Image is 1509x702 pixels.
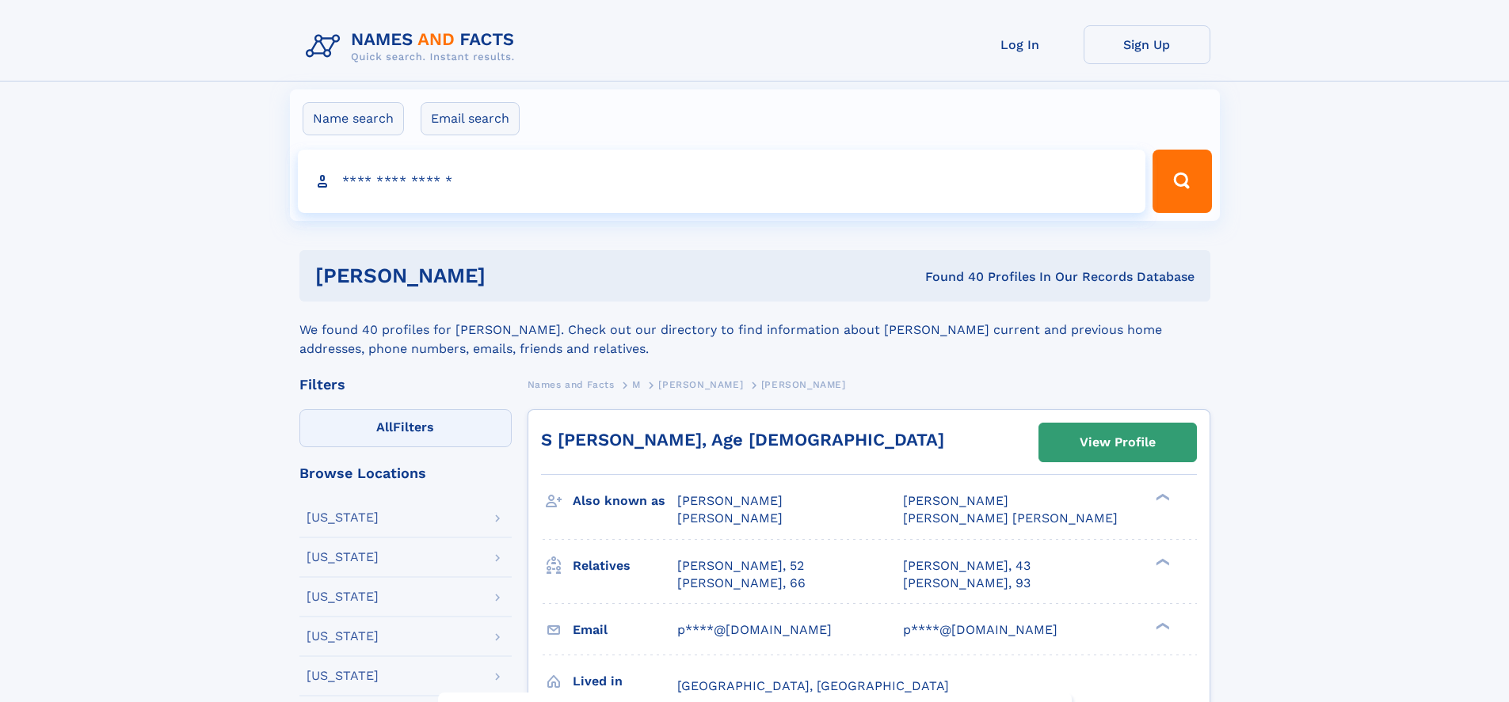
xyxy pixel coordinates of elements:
a: Log In [957,25,1084,64]
h3: Lived in [573,668,677,695]
span: All [376,419,393,434]
div: [US_STATE] [307,511,379,524]
span: [PERSON_NAME] [677,493,783,508]
a: Names and Facts [528,374,615,394]
span: [PERSON_NAME] [761,379,846,390]
span: [GEOGRAPHIC_DATA], [GEOGRAPHIC_DATA] [677,678,949,693]
button: Search Button [1153,150,1211,213]
a: S [PERSON_NAME], Age [DEMOGRAPHIC_DATA] [541,430,944,450]
label: Name search [303,102,404,135]
a: [PERSON_NAME], 43 [903,557,1031,575]
div: [US_STATE] [307,670,379,682]
h1: [PERSON_NAME] [315,266,706,286]
label: Email search [421,102,520,135]
span: [PERSON_NAME] [658,379,743,390]
h3: Relatives [573,552,677,579]
div: [US_STATE] [307,551,379,563]
div: View Profile [1080,424,1156,461]
a: [PERSON_NAME], 93 [903,575,1031,592]
a: [PERSON_NAME] [658,374,743,394]
span: [PERSON_NAME] [677,510,783,526]
a: Sign Up [1084,25,1210,64]
h3: Also known as [573,488,677,514]
div: Browse Locations [299,466,512,480]
div: [US_STATE] [307,630,379,643]
span: M [632,379,641,390]
span: [PERSON_NAME] [903,493,1008,508]
a: M [632,374,641,394]
div: ❯ [1152,620,1171,631]
div: Found 40 Profiles In Our Records Database [705,268,1195,286]
input: search input [298,150,1146,213]
a: View Profile [1039,423,1196,461]
h3: Email [573,617,677,643]
div: ❯ [1152,556,1171,567]
div: Filters [299,378,512,392]
img: Logo Names and Facts [299,25,528,68]
span: [PERSON_NAME] [PERSON_NAME] [903,510,1118,526]
div: [US_STATE] [307,590,379,603]
div: ❯ [1152,492,1171,503]
a: [PERSON_NAME], 52 [677,557,804,575]
label: Filters [299,409,512,447]
a: [PERSON_NAME], 66 [677,575,806,592]
div: We found 40 profiles for [PERSON_NAME]. Check out our directory to find information about [PERSON... [299,302,1210,359]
